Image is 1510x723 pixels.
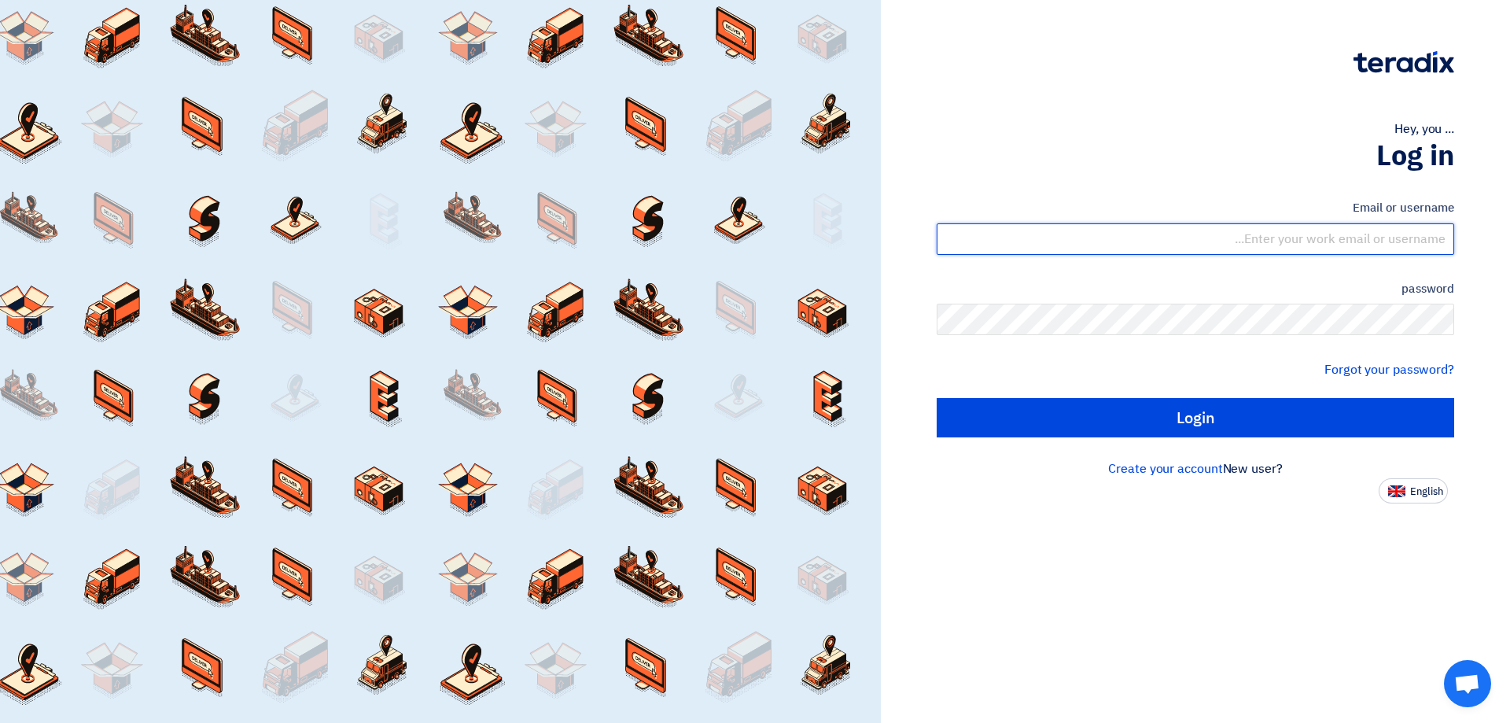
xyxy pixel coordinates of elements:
[1410,484,1443,499] font: English
[1401,280,1454,297] font: password
[1353,199,1454,216] font: Email or username
[1388,485,1405,497] img: en-US.png
[937,223,1454,255] input: Enter your work email or username...
[1394,120,1454,138] font: Hey, you ...
[937,398,1454,437] input: Login
[1379,478,1448,504] button: English
[1108,459,1222,478] a: Create your account
[1353,51,1454,73] img: Teradix logo
[1444,660,1491,707] a: Open chat
[1324,360,1454,379] a: Forgot your password?
[1376,135,1454,177] font: Log in
[1223,459,1283,478] font: New user?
